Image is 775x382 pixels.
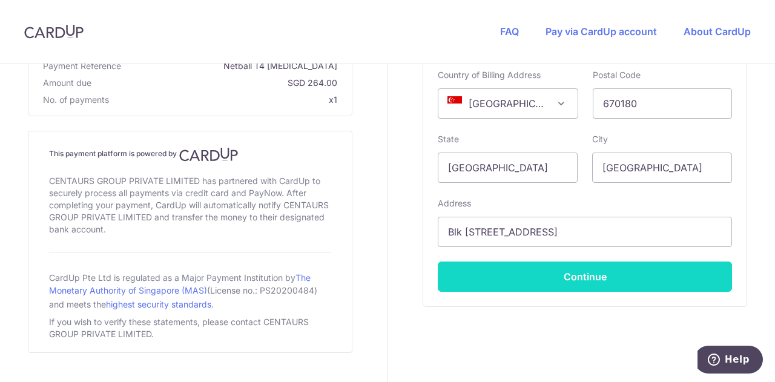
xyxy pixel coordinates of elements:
label: Country of Billing Address [438,69,541,81]
label: City [592,133,608,145]
div: CardUp Pte Ltd is regulated as a Major Payment Institution by (License no.: PS20200484) and meets... [49,268,331,314]
span: No. of payments [43,94,109,106]
input: Example 123456 [593,88,733,119]
div: CENTAURS GROUP PRIVATE LIMITED has partnered with CardUp to securely process all payments via cre... [49,173,331,238]
a: highest security standards [106,299,211,309]
img: CardUp [24,24,84,39]
span: Netball T4 [MEDICAL_DATA] [126,60,337,72]
label: State [438,133,459,145]
iframe: Opens a widget where you can find more information [697,346,763,376]
label: Postal Code [593,69,641,81]
div: If you wish to verify these statements, please contact CENTAURS GROUP PRIVATE LIMITED. [49,314,331,343]
a: FAQ [500,25,519,38]
img: CardUp [179,147,239,162]
span: Singapore [438,88,578,119]
a: Pay via CardUp account [546,25,657,38]
a: About CardUp [684,25,751,38]
button: Continue [438,262,732,292]
span: SGD 264.00 [96,77,337,89]
h4: This payment platform is powered by [49,147,331,162]
span: translation missing: en.payment_reference [43,61,121,71]
span: Singapore [438,89,577,118]
span: Amount due [43,77,91,89]
label: Address [438,197,471,209]
a: The Monetary Authority of Singapore (MAS) [49,272,311,295]
span: x1 [329,94,337,105]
